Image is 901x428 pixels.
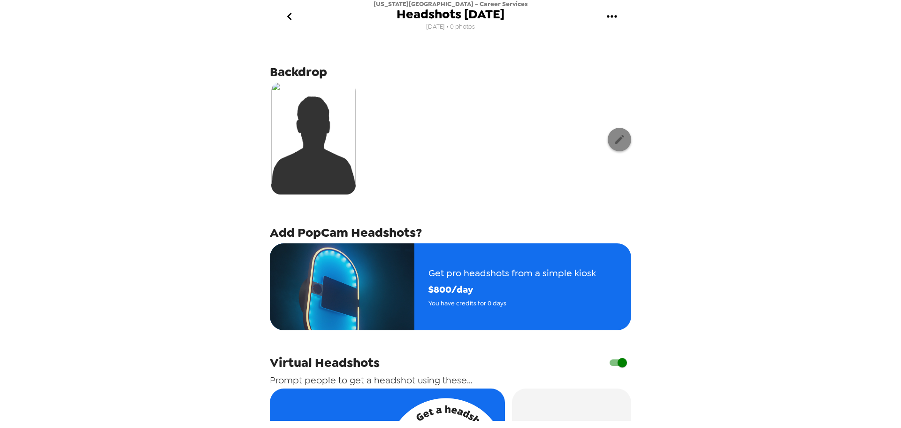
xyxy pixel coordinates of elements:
[270,63,327,80] span: Backdrop
[428,281,596,298] span: $ 800 /day
[428,298,596,309] span: You have credits for 0 days
[270,243,631,330] button: Get pro headshots from a simple kiosk$800/dayYou have credits for 0 days
[426,21,475,33] span: [DATE] • 0 photos
[270,224,422,241] span: Add PopCam Headshots?
[271,82,356,195] img: silhouette
[270,243,414,330] img: popcam example
[274,1,305,32] button: go back
[596,1,627,32] button: gallery menu
[270,374,473,386] span: Prompt people to get a headshot using these...
[428,265,596,281] span: Get pro headshots from a simple kiosk
[397,8,504,21] span: Headshots [DATE]
[270,354,380,371] span: Virtual Headshots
